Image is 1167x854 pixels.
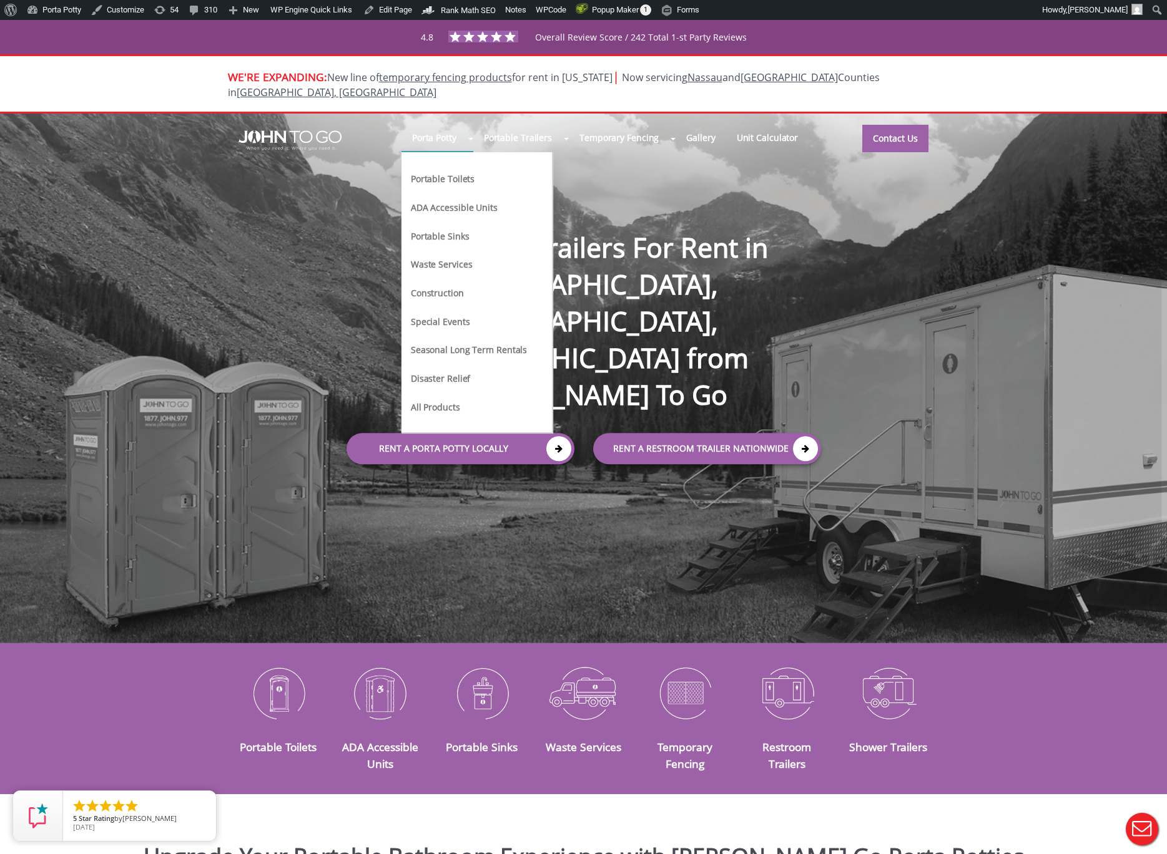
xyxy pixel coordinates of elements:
h1: Bathroom Trailers For Rent in [GEOGRAPHIC_DATA], [GEOGRAPHIC_DATA], [GEOGRAPHIC_DATA] from [PERSO... [334,189,834,414]
img: JOHN to go [239,130,342,150]
li:  [85,798,100,813]
span: 5 [73,813,77,823]
a: Porta Potty [401,124,467,151]
img: Review Rating [26,803,51,828]
a: [GEOGRAPHIC_DATA], [GEOGRAPHIC_DATA] [237,85,436,99]
img: Portable-Sinks-icon_N.png [440,661,523,725]
span: New line of for rent in [US_STATE] [228,70,880,100]
a: [GEOGRAPHIC_DATA] [741,70,838,84]
span: 1 [640,4,651,16]
a: Portable Toilets [410,172,476,185]
span: [PERSON_NAME] [122,813,177,823]
span: [DATE] [73,822,95,832]
a: Special Events [410,314,471,328]
a: temporary fencing products [379,70,512,84]
li:  [72,798,87,813]
span: 4.8 [421,31,433,43]
img: Waste-Services-icon_N.png [542,661,625,725]
a: Nassau [687,70,722,84]
a: Unit Calculator [726,124,809,151]
span: Overall Review Score / 242 Total 1-st Party Reviews [535,31,747,68]
a: Portable Sinks [410,229,471,242]
button: Live Chat [1117,804,1167,854]
a: ADA Accessible Units [342,739,418,770]
a: Portable Sinks [446,739,518,754]
a: Portable Toilets [240,739,317,754]
a: rent a RESTROOM TRAILER Nationwide [593,433,821,464]
span: Star Rating [79,813,114,823]
li:  [98,798,113,813]
img: Portable-Toilets-icon_N.png [237,661,320,725]
span: WE'RE EXPANDING: [228,69,327,84]
a: Contact Us [862,125,928,152]
a: All Products [410,400,461,413]
a: Disaster Relief [410,371,472,384]
img: Restroom-Trailers-icon_N.png [746,661,829,725]
span: Rank Math SEO [441,6,496,15]
li:  [124,798,139,813]
a: Restroom Trailers [762,739,811,770]
span: [PERSON_NAME] [1068,5,1128,14]
a: Waste Services [546,739,621,754]
img: Shower-Trailers-icon_N.png [847,661,930,725]
span: by [73,815,206,823]
a: ADA Accessible Units [410,200,499,213]
a: Waste Services [410,257,474,270]
img: ADA-Accessible-Units-icon_N.png [338,661,421,725]
a: Rent a Porta Potty Locally [347,433,574,464]
a: Temporary Fencing [657,739,712,770]
a: Temporary Fencing [569,124,669,151]
a: Seasonal Long Term Rentals [410,342,528,356]
a: Gallery [676,124,726,151]
span: | [613,68,619,85]
img: Temporary-Fencing-cion_N.png [644,661,727,725]
a: Shower Trailers [849,739,927,754]
li:  [111,798,126,813]
a: Construction [410,286,465,299]
a: Portable Trailers [473,124,563,151]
